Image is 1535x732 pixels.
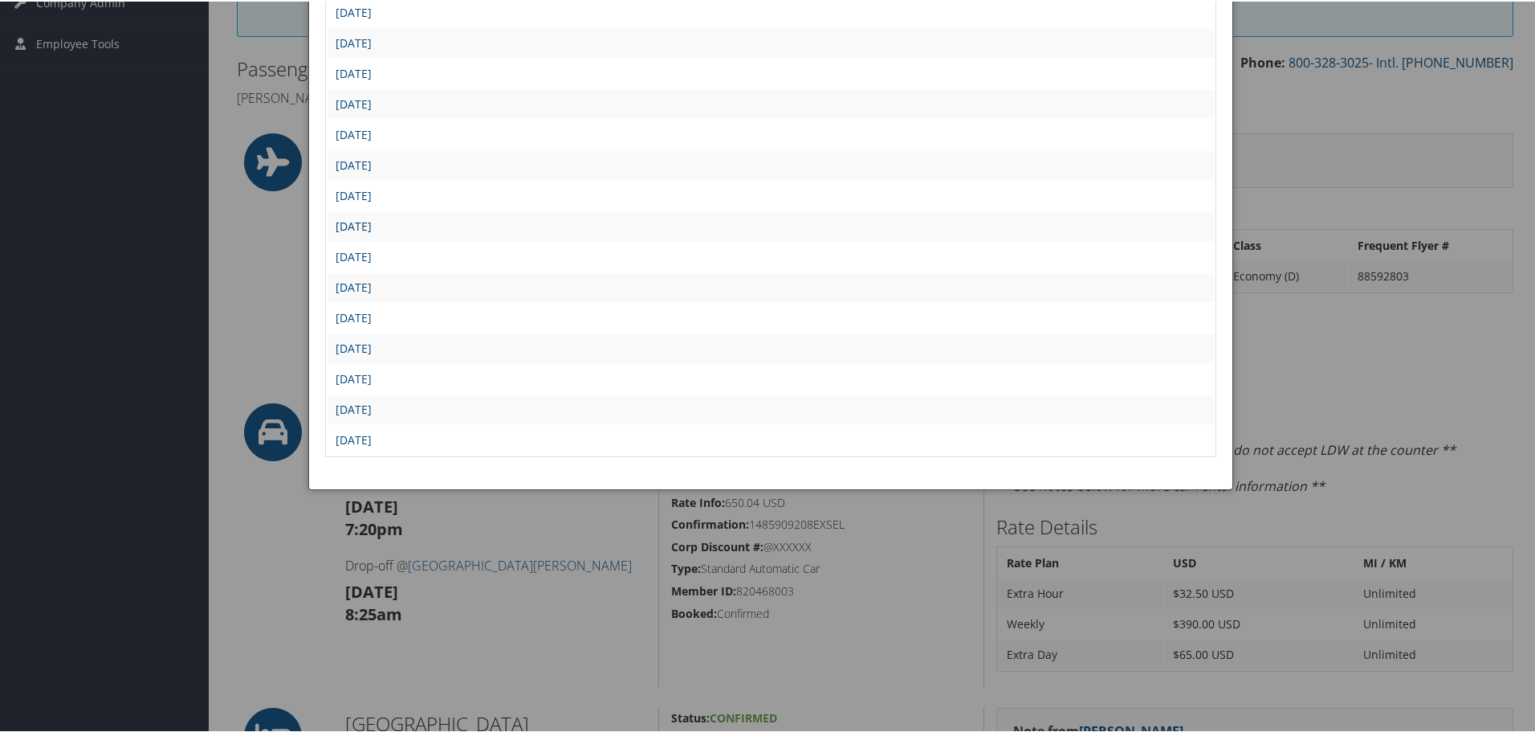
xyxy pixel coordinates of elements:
a: [DATE] [336,125,372,141]
a: [DATE] [336,64,372,80]
a: [DATE] [336,95,372,110]
a: [DATE] [336,278,372,293]
a: [DATE] [336,186,372,202]
a: [DATE] [336,309,372,324]
a: [DATE] [336,3,372,18]
a: [DATE] [336,400,372,415]
a: [DATE] [336,339,372,354]
a: [DATE] [336,247,372,263]
a: [DATE] [336,34,372,49]
a: [DATE] [336,370,372,385]
a: [DATE] [336,156,372,171]
a: [DATE] [336,431,372,446]
a: [DATE] [336,217,372,232]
